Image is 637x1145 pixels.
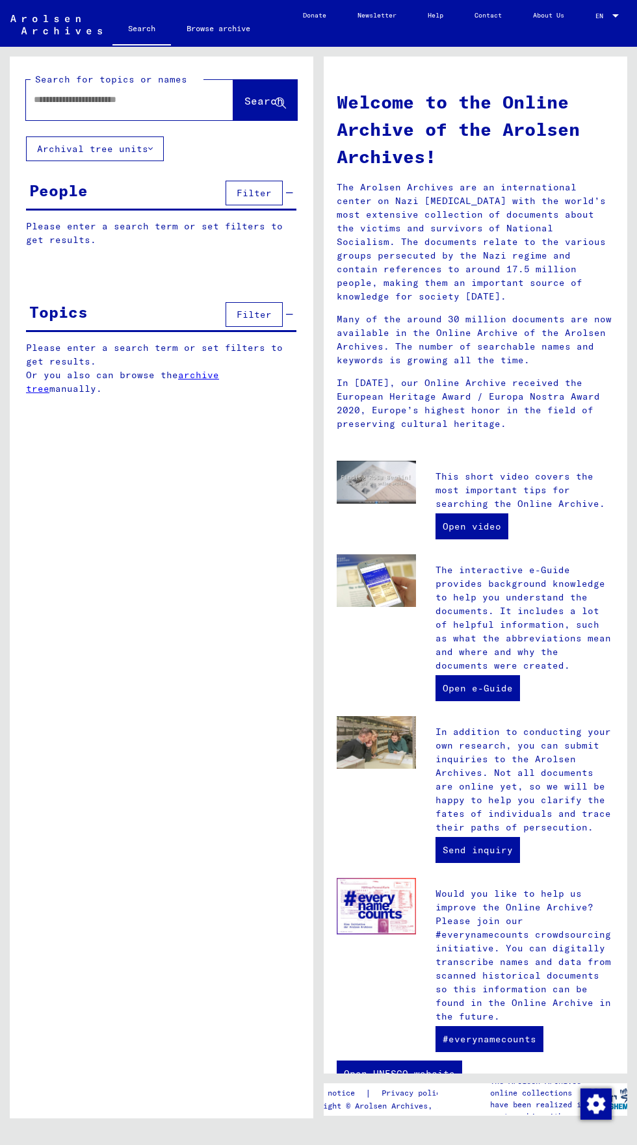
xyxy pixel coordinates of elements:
img: enc.jpg [337,878,416,934]
img: Arolsen_neg.svg [10,15,102,34]
p: Many of the around 30 million documents are now available in the Online Archive of the Arolsen Ar... [337,313,614,367]
p: In [DATE], our Online Archive received the European Heritage Award / Europa Nostra Award 2020, Eu... [337,376,614,431]
p: The interactive e-Guide provides background knowledge to help you understand the documents. It in... [435,563,614,673]
img: eguide.jpg [337,554,416,608]
p: Please enter a search term or set filters to get results. [26,220,296,247]
button: Filter [226,302,283,327]
div: People [29,179,88,202]
button: Search [233,80,297,120]
a: Search [112,13,171,47]
p: The Arolsen Archives online collections [490,1075,590,1099]
mat-label: Search for topics or names [35,73,187,85]
a: Browse archive [171,13,266,44]
p: The Arolsen Archives are an international center on Nazi [MEDICAL_DATA] with the world’s most ext... [337,181,614,303]
a: Legal notice [300,1087,365,1100]
button: Archival tree units [26,136,164,161]
div: | [300,1087,461,1100]
a: Send inquiry [435,837,520,863]
p: Please enter a search term or set filters to get results. Or you also can browse the manually. [26,341,297,396]
a: Open e-Guide [435,675,520,701]
a: Open UNESCO website [337,1061,462,1087]
p: Copyright © Arolsen Archives, 2021 [300,1100,461,1112]
button: Filter [226,181,283,205]
span: Search [244,94,283,107]
a: #everynamecounts [435,1026,543,1052]
div: Topics [29,300,88,324]
a: Privacy policy [371,1087,461,1100]
img: video.jpg [337,461,416,504]
a: Open video [435,513,508,539]
p: have been realized in partnership with [490,1099,590,1122]
img: Change consent [580,1088,612,1120]
h1: Welcome to the Online Archive of the Arolsen Archives! [337,88,614,170]
p: Would you like to help us improve the Online Archive? Please join our #everynamecounts crowdsourc... [435,887,614,1023]
p: In addition to conducting your own research, you can submit inquiries to the Arolsen Archives. No... [435,725,614,834]
a: archive tree [26,369,219,394]
p: This short video covers the most important tips for searching the Online Archive. [435,470,614,511]
span: EN [595,12,610,19]
span: Filter [237,187,272,199]
img: inquiries.jpg [337,716,416,769]
span: Filter [237,309,272,320]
